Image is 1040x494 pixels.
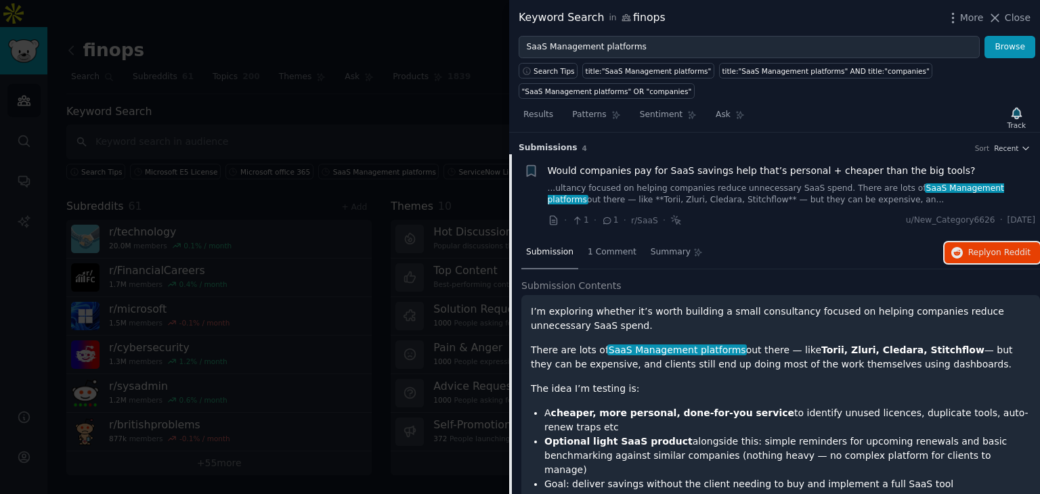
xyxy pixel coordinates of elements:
[548,183,1004,205] span: SaaS Management platforms
[719,63,932,78] a: title:"SaaS Management platforms" AND title:"companies"
[988,11,1031,25] button: Close
[821,344,984,355] strong: Torii, Zluri, Cledara, Stitchflow
[519,142,578,154] span: Submission s
[1005,11,1031,25] span: Close
[571,215,588,227] span: 1
[519,83,695,99] a: "SaaS Management platforms" OR "companies"
[716,109,731,121] span: Ask
[1003,104,1031,132] button: Track
[946,11,984,25] button: More
[635,104,701,132] a: Sentiment
[572,109,606,121] span: Patterns
[544,477,1031,491] li: Goal: deliver savings without the client needing to buy and implement a full SaaS tool
[968,247,1031,259] span: Reply
[544,434,1031,477] li: alongside this: simple reminders for upcoming renewals and basic benchmarking against similar com...
[984,36,1035,59] button: Browse
[594,213,597,227] span: ·
[588,246,636,259] span: 1 Comment
[722,66,929,76] div: title:"SaaS Management platforms" AND title:"companies"
[521,279,622,293] span: Submission Contents
[519,63,578,78] button: Search Tips
[519,9,666,26] div: Keyword Search finops
[544,436,693,447] strong: Optional light SaaS product
[1007,120,1026,130] div: Track
[531,382,1031,396] p: The idea I’m testing is:
[567,104,625,132] a: Patterns
[548,183,1036,206] a: ...ultancy focused on helping companies reduce unnecessary SaaS spend. There are lots ofSaaS Mana...
[607,344,747,355] span: SaaS Management platforms
[609,12,616,24] span: in
[991,248,1031,257] span: on Reddit
[631,216,658,225] span: r/SaaS
[534,66,575,76] span: Search Tips
[1007,215,1035,227] span: [DATE]
[945,242,1040,264] button: Replyon Reddit
[531,305,1031,333] p: I’m exploring whether it’s worth building a small consultancy focused on helping companies reduce...
[523,109,553,121] span: Results
[548,164,976,178] a: Would companies pay for SaaS savings help that’s personal + cheaper than the big tools?
[586,66,712,76] div: title:"SaaS Management platforms"
[640,109,682,121] span: Sentiment
[582,144,587,152] span: 4
[994,143,1018,153] span: Recent
[601,215,618,227] span: 1
[663,213,666,227] span: ·
[531,343,1031,372] p: There are lots of out there — like — but they can be expensive, and clients still end up doing mo...
[526,246,573,259] span: Submission
[1000,215,1003,227] span: ·
[519,104,558,132] a: Results
[975,143,990,153] div: Sort
[624,213,626,227] span: ·
[551,407,794,418] strong: cheaper, more personal, done-for-you service
[564,213,567,227] span: ·
[651,246,691,259] span: Summary
[960,11,984,25] span: More
[994,143,1031,153] button: Recent
[544,406,1031,434] li: A to identify unused licences, duplicate tools, auto-renew traps etc
[906,215,995,227] span: u/New_Category6626
[522,87,692,96] div: "SaaS Management platforms" OR "companies"
[582,63,714,78] a: title:"SaaS Management platforms"
[711,104,750,132] a: Ask
[519,36,980,59] input: Try a keyword related to your business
